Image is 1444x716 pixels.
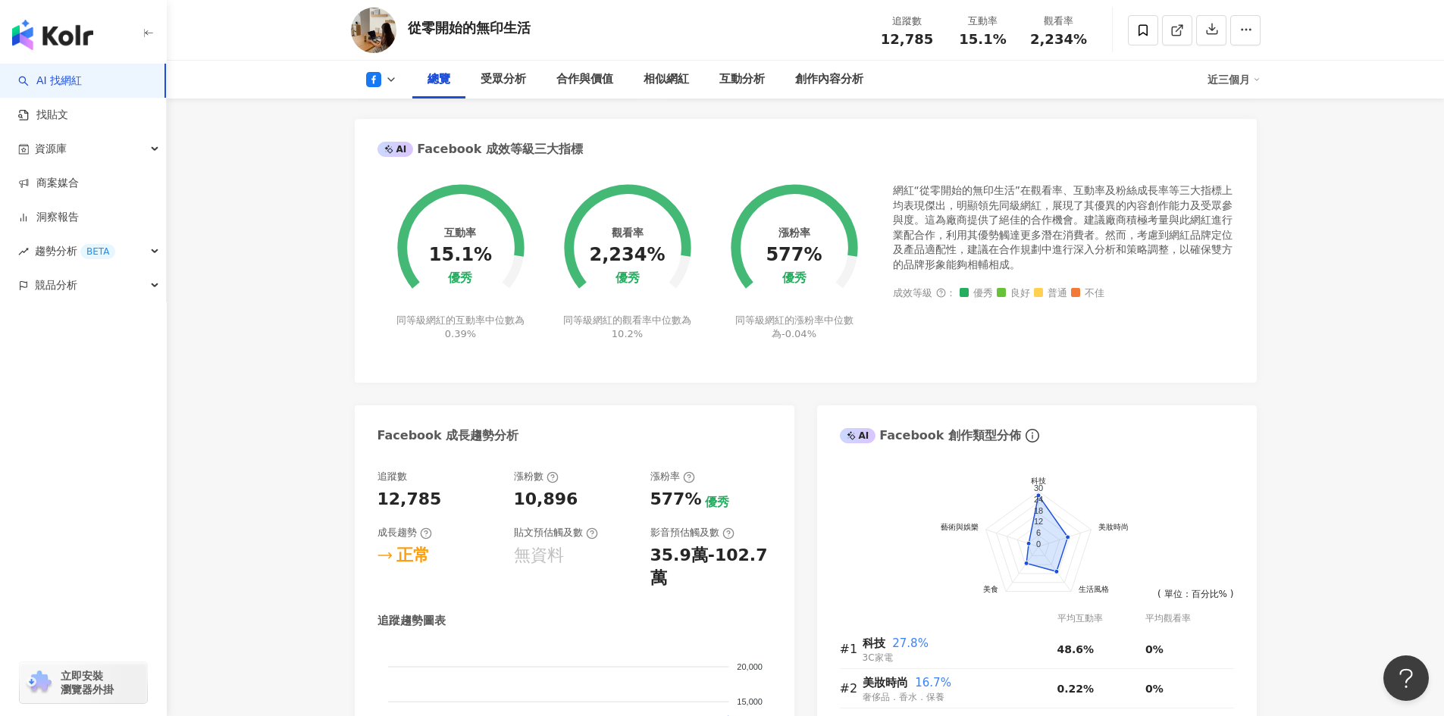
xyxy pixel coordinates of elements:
[377,141,584,158] div: Facebook 成效等級三大指標
[445,328,476,339] span: 0.39%
[840,427,1022,444] div: Facebook 創作類型分佈
[893,183,1234,273] div: 網紅“從零開始的無印生活”在觀看率、互動率及粉絲成長率等三大指標上均表現傑出，明顯領先同級網紅，展現了其優異的內容創作能力及受眾參與度。這為廠商提供了絕佳的合作機會。建議廠商積極考量與此網紅進行...
[18,176,79,191] a: 商案媒合
[766,245,822,266] div: 577%
[840,639,863,658] div: #1
[377,526,432,539] div: 成長趨勢
[650,470,695,483] div: 漲粉率
[782,328,816,339] span: -0.04%
[778,227,810,239] div: 漲粉率
[1035,539,1040,549] text: 0
[737,662,763,671] tspan: 20,000
[782,271,807,286] div: 優秀
[514,470,559,483] div: 漲粉數
[1208,67,1261,92] div: 近三個月
[556,70,613,89] div: 合作與價值
[863,652,893,663] span: 3C家電
[983,585,998,593] text: 美食
[20,662,147,703] a: chrome extension立即安裝 瀏覽器外掛
[351,8,396,53] img: KOL Avatar
[18,73,82,89] a: searchAI 找網紅
[1034,288,1067,299] span: 普通
[590,245,666,266] div: 2,234%
[612,227,644,239] div: 觀看率
[481,70,526,89] div: 受眾分析
[377,613,446,629] div: 追蹤趨勢圖表
[1033,484,1042,493] text: 30
[377,427,519,444] div: Facebook 成長趨勢分析
[80,244,115,259] div: BETA
[959,32,1006,47] span: 15.1%
[881,31,933,47] span: 12,785
[879,14,936,29] div: 追蹤數
[514,526,598,539] div: 貼文預估觸及數
[728,314,860,341] div: 同等級網紅的漲粉率中位數為
[1030,14,1088,29] div: 觀看率
[795,70,863,89] div: 創作內容分析
[1030,32,1087,47] span: 2,234%
[428,70,450,89] div: 總覽
[377,488,442,511] div: 12,785
[408,18,531,37] div: 從零開始的無印生活
[35,132,67,166] span: 資源庫
[1035,528,1040,537] text: 6
[954,14,1012,29] div: 互動率
[1098,523,1129,531] text: 美妝時尚
[377,142,414,157] div: AI
[18,210,79,225] a: 洞察報告
[377,470,407,483] div: 追蹤數
[18,246,29,257] span: rise
[1145,611,1234,626] div: 平均觀看率
[840,428,876,443] div: AI
[616,271,640,286] div: 優秀
[1383,655,1429,701] iframe: Help Scout Beacon - Open
[61,669,114,696] span: 立即安裝 瀏覽器外掛
[396,544,430,567] div: 正常
[705,494,729,511] div: 優秀
[561,314,694,341] div: 同等級網紅的觀看率中位數為
[1057,611,1145,626] div: 平均互動率
[650,488,702,511] div: 577%
[840,679,863,698] div: #2
[448,271,472,286] div: 優秀
[1057,683,1095,695] span: 0.22%
[1057,643,1095,655] span: 48.6%
[514,544,564,567] div: 無資料
[1031,477,1046,486] text: 科技
[1033,495,1042,504] text: 24
[863,636,885,650] span: 科技
[12,20,93,50] img: logo
[892,636,929,650] span: 27.8%
[650,544,772,591] div: 35.9萬-102.7萬
[1145,643,1164,655] span: 0%
[1145,683,1164,695] span: 0%
[960,288,993,299] span: 優秀
[893,288,1234,299] div: 成效等級 ：
[18,108,68,123] a: 找貼文
[650,526,735,539] div: 影音預估觸及數
[1078,585,1108,593] text: 生活風格
[1033,506,1042,515] text: 18
[719,70,765,89] div: 互動分析
[35,234,115,268] span: 趨勢分析
[737,697,763,706] tspan: 15,000
[429,245,492,266] div: 15.1%
[940,523,978,531] text: 藝術與娛樂
[644,70,689,89] div: 相似網紅
[35,268,77,302] span: 競品分析
[444,227,476,239] div: 互動率
[1023,427,1041,445] span: info-circle
[1033,517,1042,527] text: 12
[612,328,643,339] span: 10.2%
[997,288,1030,299] span: 良好
[514,488,578,511] div: 10,896
[915,676,951,689] span: 16.7%
[1071,288,1104,299] span: 不佳
[863,692,944,702] span: 奢侈品．香水．保養
[24,671,54,695] img: chrome extension
[863,676,908,689] span: 美妝時尚
[394,314,527,341] div: 同等級網紅的互動率中位數為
